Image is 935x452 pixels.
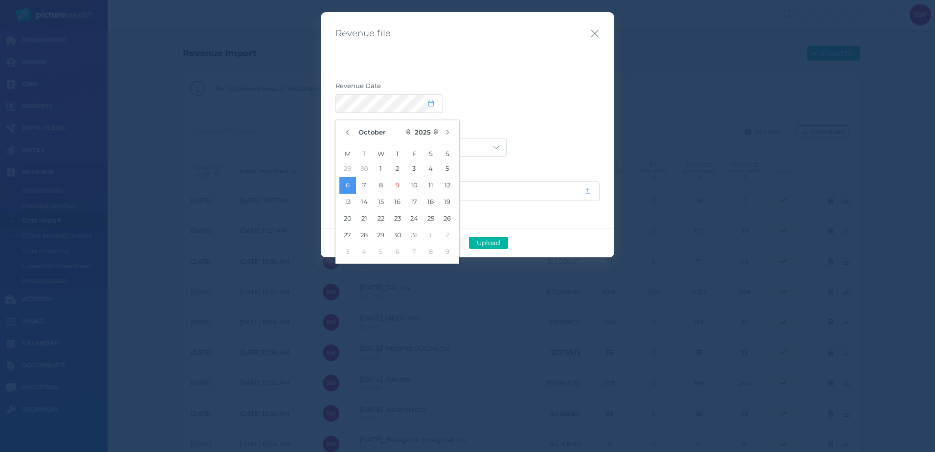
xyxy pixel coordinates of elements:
[356,160,373,177] button: 30
[339,210,356,227] button: 20
[335,169,600,181] label: Revenue file
[373,227,389,244] button: 29
[356,210,373,227] button: 21
[406,244,423,260] button: 7
[339,177,356,194] button: 6
[389,194,406,210] button: 16
[439,227,456,244] button: 2
[389,177,406,194] button: 9
[439,194,456,210] button: 19
[423,244,439,260] button: 8
[373,160,389,177] button: 1
[423,160,439,177] button: 4
[339,148,356,160] span: M
[590,27,600,40] button: Close
[339,194,356,210] button: 13
[406,177,423,194] button: 10
[356,244,373,260] button: 4
[439,148,456,160] span: S
[389,210,406,227] button: 23
[406,210,423,227] button: 24
[469,237,508,249] button: Upload
[423,210,439,227] button: 25
[423,177,439,194] button: 11
[423,227,439,244] button: 1
[389,160,406,177] button: 2
[423,148,439,160] span: S
[406,227,423,244] button: 31
[339,227,356,244] button: 27
[356,148,373,160] span: T
[423,194,439,210] button: 18
[356,194,373,210] button: 14
[406,194,423,210] button: 17
[439,244,456,260] button: 9
[335,125,600,138] label: Provider
[389,227,406,244] button: 30
[356,227,373,244] button: 28
[406,148,423,160] span: F
[339,244,356,260] button: 3
[439,160,456,177] button: 5
[339,160,356,177] button: 29
[439,177,456,194] button: 12
[373,244,389,260] button: 5
[335,82,600,94] label: Revenue Date
[389,148,406,160] span: T
[373,177,389,194] button: 8
[373,148,389,160] span: W
[373,194,389,210] button: 15
[406,160,423,177] button: 3
[389,244,406,260] button: 6
[439,210,456,227] button: 26
[345,188,576,196] span: No file selected
[472,239,504,247] span: Upload
[356,177,373,194] button: 7
[335,28,391,39] span: Revenue file
[373,210,389,227] button: 22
